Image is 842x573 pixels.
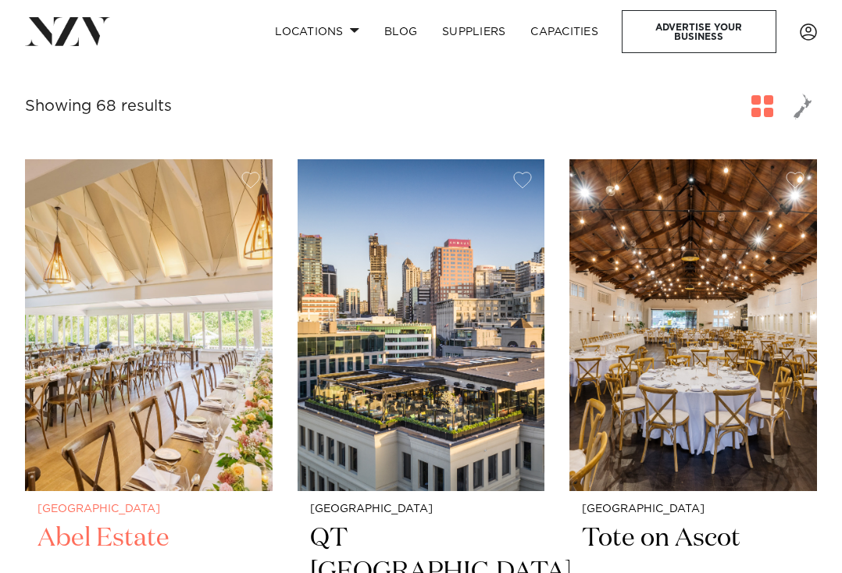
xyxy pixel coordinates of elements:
[518,15,611,48] a: Capacities
[37,504,260,515] small: [GEOGRAPHIC_DATA]
[25,94,172,119] div: Showing 68 results
[262,15,372,48] a: Locations
[622,10,776,53] a: Advertise your business
[582,504,805,515] small: [GEOGRAPHIC_DATA]
[430,15,518,48] a: SUPPLIERS
[310,504,533,515] small: [GEOGRAPHIC_DATA]
[372,15,430,48] a: BLOG
[25,17,110,45] img: nzv-logo.png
